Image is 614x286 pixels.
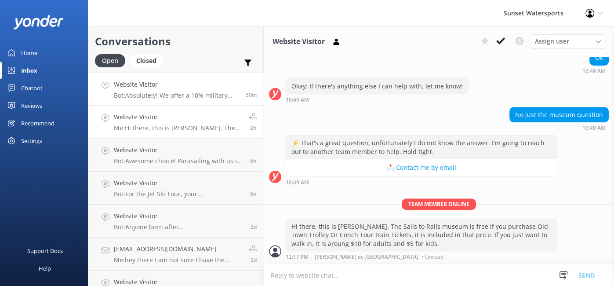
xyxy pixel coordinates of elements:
[114,256,242,264] p: Me: hey there I am not sure I have the correct answer but the office will! [PHONE_NUMBER]
[286,180,309,185] strong: 10:49 AM
[114,145,243,155] h4: Website Visitor
[250,157,257,165] span: Oct 13 2025 09:03am (UTC -05:00) America/Cancun
[421,254,443,260] span: • Unread
[88,205,263,238] a: Website VisitorBot:Anyone born after [DEMOGRAPHIC_DATA], must take the [US_STATE] Boater Safety T...
[88,172,263,205] a: Website VisitorBot:For the Jet Ski Tour, your [DEMOGRAPHIC_DATA] can drive a jet ski with a valid...
[286,79,468,94] div: Okay: If there's anything else I can help with, let me know!
[114,211,244,221] h4: Website Visitor
[114,92,239,99] p: Bot: Absolutely! We offer a 10% military discount for veterans. To apply the discount and book yo...
[21,79,43,97] div: Chatbot
[130,54,163,67] div: Closed
[582,125,606,131] strong: 10:49 AM
[509,125,609,131] div: Oct 13 2025 09:49am (UTC -05:00) America/Cancun
[286,97,309,103] strong: 10:49 AM
[535,37,569,46] span: Assign user
[88,238,263,271] a: [EMAIL_ADDRESS][DOMAIN_NAME]Me:hey there I am not sure I have the correct answer but the office w...
[402,198,476,209] span: Team member online
[286,219,557,251] div: Hi there, this is [PERSON_NAME]. The Sails to Rails museum is free if you purchase Old Town Troll...
[21,62,37,79] div: Inbox
[530,34,605,48] div: Assign User
[114,112,242,122] h4: Website Visitor
[21,132,42,150] div: Settings
[251,223,257,231] span: Oct 11 2025 12:21pm (UTC -05:00) America/Cancun
[510,107,608,122] div: No just the museum question
[95,55,130,65] a: Open
[95,54,125,67] div: Open
[114,244,242,254] h4: [EMAIL_ADDRESS][DOMAIN_NAME]
[21,97,42,114] div: Reviews
[88,106,263,139] a: Website VisitorMe:Hi there, this is [PERSON_NAME]. The Sails to Rails museum is free if you purch...
[582,68,609,74] div: Oct 13 2025 09:49am (UTC -05:00) America/Cancun
[27,242,63,260] div: Support Docs
[286,179,557,185] div: Oct 13 2025 09:49am (UTC -05:00) America/Cancun
[21,114,54,132] div: Recommend
[286,96,469,103] div: Oct 13 2025 09:49am (UTC -05:00) America/Cancun
[114,190,243,198] p: Bot: For the Jet Ski Tour, your [DEMOGRAPHIC_DATA] can drive a jet ski with a valid photo ID, but...
[286,136,557,159] div: ⚡ That's a great question, unfortunately I do not know the answer. I'm going to reach out to anot...
[39,260,51,277] div: Help
[114,223,244,231] p: Bot: Anyone born after [DEMOGRAPHIC_DATA], must take the [US_STATE] Boater Safety Test to operate...
[13,15,64,29] img: yonder-white-logo.png
[95,33,257,50] h2: Conversations
[88,139,263,172] a: Website VisitorBot:Awesome choice! Parasailing with us is an unforgettable experience. You can en...
[286,253,557,260] div: Oct 13 2025 11:17am (UTC -05:00) America/Cancun
[286,254,309,260] strong: 12:17 PM
[246,91,257,99] span: Oct 13 2025 01:15pm (UTC -05:00) America/Cancun
[114,80,239,89] h4: Website Visitor
[590,50,608,65] div: Ok
[315,254,418,260] span: [PERSON_NAME] at [GEOGRAPHIC_DATA]
[272,36,325,48] h3: Website Visitor
[130,55,167,65] a: Closed
[114,124,242,132] p: Me: Hi there, this is [PERSON_NAME]. The Sails to Rails museum is free if you purchase Old Town T...
[88,73,263,106] a: Website VisitorBot:Absolutely! We offer a 10% military discount for veterans. To apply the discou...
[286,159,557,176] button: 📩 Contact me by email
[582,69,606,74] strong: 10:49 AM
[114,157,243,165] p: Bot: Awesome choice! Parasailing with us is an unforgettable experience. You can enjoy tandem or ...
[251,256,257,264] span: Oct 11 2025 12:13pm (UTC -05:00) America/Cancun
[250,124,257,132] span: Oct 13 2025 11:17am (UTC -05:00) America/Cancun
[21,44,37,62] div: Home
[114,178,243,188] h4: Website Visitor
[250,190,257,198] span: Oct 13 2025 08:37am (UTC -05:00) America/Cancun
